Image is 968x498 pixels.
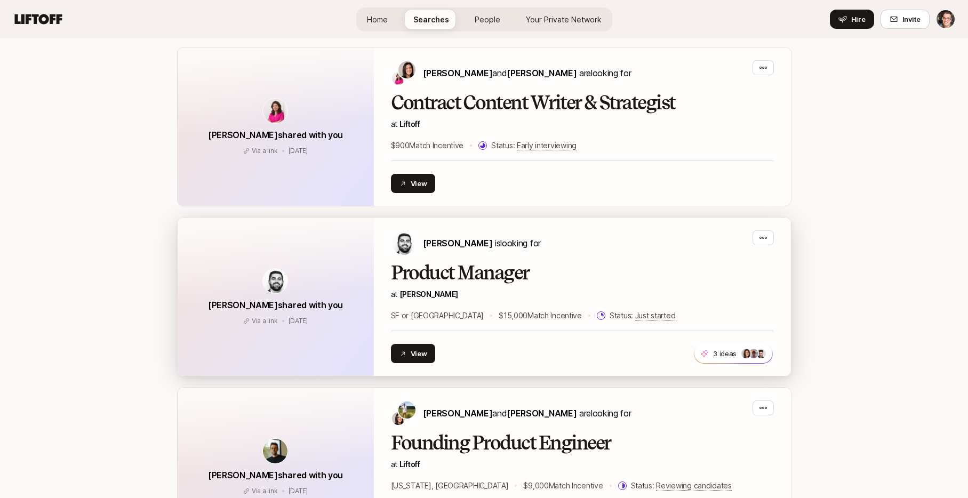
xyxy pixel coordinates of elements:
[936,10,955,29] button: Eric Smith
[507,408,577,419] span: [PERSON_NAME]
[881,10,930,29] button: Invite
[289,317,308,325] span: June 5, 2025 5:11pm
[517,10,610,29] a: Your Private Network
[937,10,955,28] img: Eric Smith
[492,68,577,78] span: and
[851,14,866,25] span: Hire
[526,14,602,25] span: Your Private Network
[423,236,541,250] p: is looking for
[749,349,759,358] img: ACg8ocJgLS4_X9rs-p23w7LExaokyEoWgQo9BGx67dOfttGDosg=s160-c
[252,146,278,156] p: Via a link
[413,14,449,25] span: Searches
[252,316,278,326] p: Via a link
[391,458,774,471] p: at
[523,479,603,492] p: $9,000 Match Incentive
[263,439,287,463] img: avatar-url
[656,481,731,491] span: Reviewing candidates
[391,118,774,131] p: at
[391,139,464,152] p: $900 Match Incentive
[391,174,436,193] button: View
[902,14,921,25] span: Invite
[391,262,774,284] h2: Product Manager
[399,119,420,128] span: Liftoff
[423,238,493,248] span: [PERSON_NAME]
[742,349,751,358] img: 71d7b91d_d7cb_43b4_a7ea_a9b2f2cc6e03.jpg
[398,61,415,78] img: Eleanor Morgan
[491,139,577,152] p: Status:
[391,309,484,322] p: SF or [GEOGRAPHIC_DATA]
[830,10,874,29] button: Hire
[391,432,774,454] h2: Founding Product Engineer
[367,14,388,25] span: Home
[391,288,774,301] p: at
[423,68,493,78] span: [PERSON_NAME]
[610,309,675,322] p: Status:
[392,412,405,425] img: Eleanor Morgan
[757,349,766,358] img: 7bf30482_e1a5_47b4_9e0f_fc49ddd24bf6.jpg
[423,408,493,419] span: [PERSON_NAME]
[694,343,773,364] button: 3 ideas
[492,408,577,419] span: and
[398,401,415,419] img: Tyler Kieft
[289,487,308,495] span: February 17, 2025 12:45pm
[399,290,458,299] a: [PERSON_NAME]
[423,406,631,420] p: are looking for
[475,14,500,25] span: People
[423,66,631,80] p: are looking for
[358,10,396,29] a: Home
[392,72,405,85] img: Emma Frane
[635,311,676,320] span: Just started
[252,486,278,496] p: Via a link
[208,300,343,310] span: [PERSON_NAME] shared with you
[405,10,458,29] a: Searches
[399,460,420,469] a: Liftoff
[289,147,308,155] span: August 12, 2025 9:02am
[392,231,415,255] img: Hessam Mostajabi
[713,348,737,359] p: 3 ideas
[499,309,582,322] p: $15,000 Match Incentive
[263,99,287,123] img: avatar-url
[466,10,509,29] a: People
[391,92,774,114] h2: Contract Content Writer & Strategist
[507,68,577,78] span: [PERSON_NAME]
[391,344,436,363] button: View
[208,470,343,480] span: [PERSON_NAME] shared with you
[517,141,577,150] span: Early interviewing
[208,130,343,140] span: [PERSON_NAME] shared with you
[263,269,287,293] img: avatar-url
[391,479,509,492] p: [US_STATE], [GEOGRAPHIC_DATA]
[631,479,732,492] p: Status:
